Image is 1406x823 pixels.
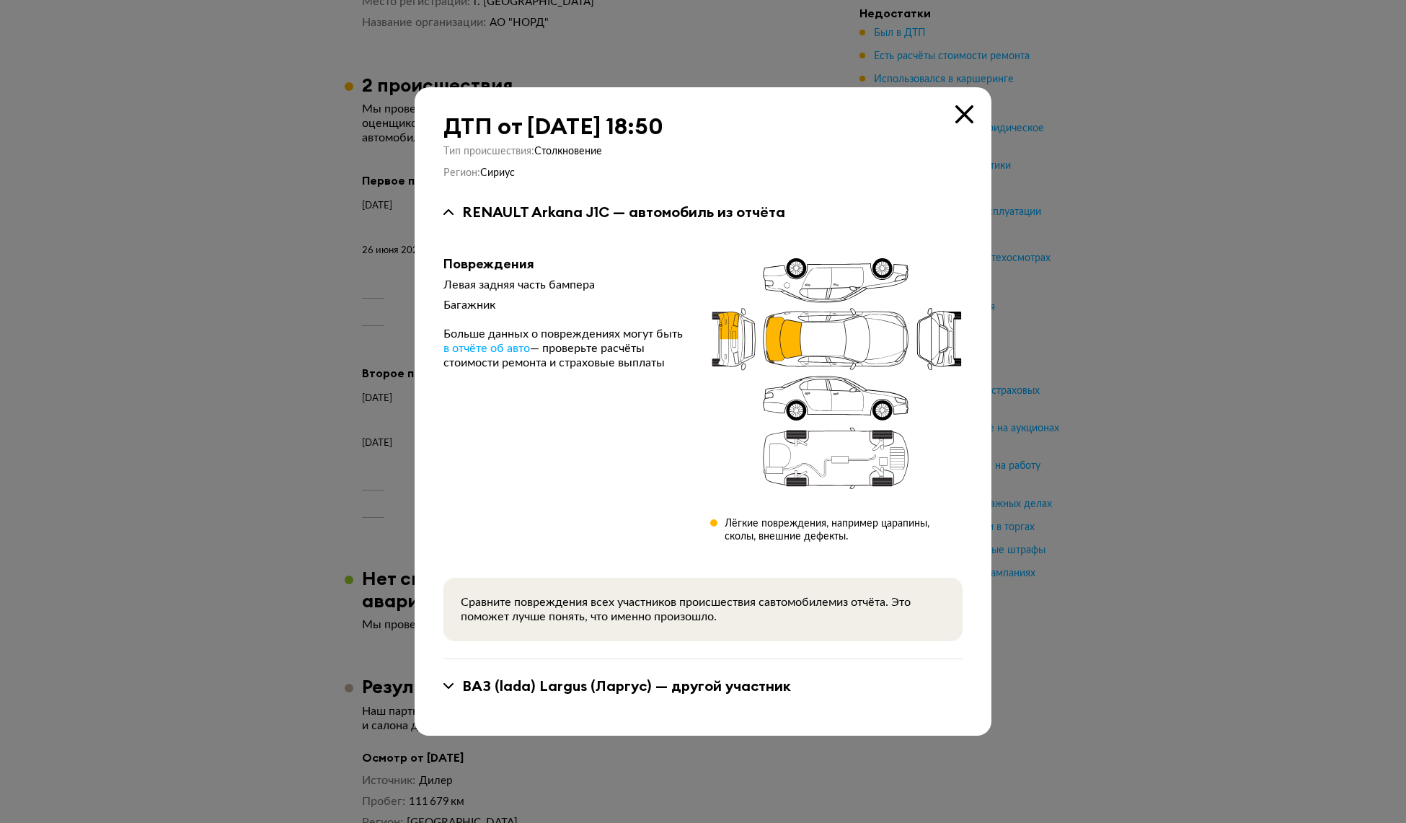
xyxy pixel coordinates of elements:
[443,298,687,312] div: Багажник
[534,146,602,157] span: Столкновение
[443,167,963,180] div: Регион :
[462,677,791,695] div: ВАЗ (lada) Largus (Ларгус) — другой участник
[443,341,530,356] a: в отчёте об авто
[725,517,963,543] div: Лёгкие повреждения, например царапины, сколы, внешние дефекты.
[480,168,515,178] span: Сириус
[462,203,785,221] div: RENAULT Arkana J1C — автомобиль из отчёта
[443,278,687,292] div: Левая задняя часть бампера
[443,343,530,354] span: в отчёте об авто
[443,256,687,272] div: Повреждения
[443,327,687,370] div: Больше данных о повреждениях могут быть — проверьте расчёты стоимости ремонта и страховые выплаты
[443,145,963,158] div: Тип происшествия :
[461,595,945,624] div: Сравните повреждения всех участников происшествия с автомобилем из отчёта. Это поможет лучше поня...
[443,113,963,139] div: ДТП от [DATE] 18:50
